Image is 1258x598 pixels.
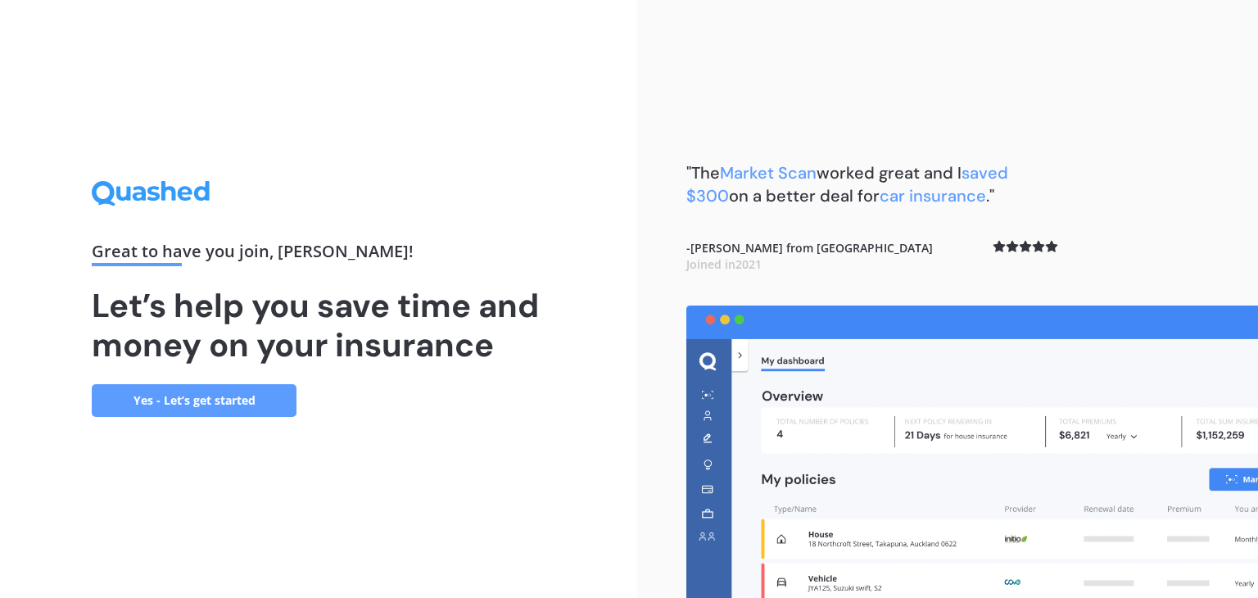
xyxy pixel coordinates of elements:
[686,162,1008,206] span: saved $300
[92,243,545,266] div: Great to have you join , [PERSON_NAME] !
[686,240,933,272] b: - [PERSON_NAME] from [GEOGRAPHIC_DATA]
[720,162,817,183] span: Market Scan
[92,384,296,417] a: Yes - Let’s get started
[686,306,1258,598] img: dashboard.webp
[880,185,986,206] span: car insurance
[686,256,762,272] span: Joined in 2021
[686,162,1008,206] b: "The worked great and I on a better deal for ."
[92,286,545,365] h1: Let’s help you save time and money on your insurance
